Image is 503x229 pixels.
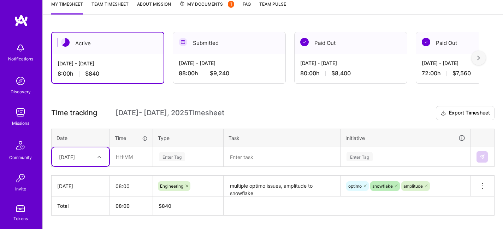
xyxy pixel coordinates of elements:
[91,0,129,14] a: Team timesheet
[110,147,152,166] input: HH:MM
[347,151,373,162] div: Enter Tag
[51,0,83,14] a: My timesheet
[295,32,407,54] div: Paid Out
[479,154,485,160] img: Submit
[58,60,158,67] div: [DATE] - [DATE]
[173,32,285,54] div: Submitted
[210,70,229,77] span: $9,240
[300,70,401,77] div: 80:00 h
[224,129,341,147] th: Task
[115,134,148,142] div: Time
[52,129,110,147] th: Date
[452,70,471,77] span: $7,560
[159,151,185,162] div: Enter Tag
[348,183,362,189] span: optimo
[61,38,70,47] img: Active
[110,177,153,195] input: HH:MM
[14,14,28,27] img: logo
[440,110,446,117] i: icon Download
[116,108,224,117] span: [DATE] - [DATE] , 2025 Timesheet
[436,106,495,120] button: Export Timesheet
[12,119,29,127] div: Missions
[59,153,75,160] div: [DATE]
[13,171,28,185] img: Invite
[51,108,97,117] span: Time tracking
[13,215,28,222] div: Tokens
[300,59,401,67] div: [DATE] - [DATE]
[179,38,187,46] img: Submitted
[13,41,28,55] img: bell
[331,70,351,77] span: $8,400
[137,0,171,14] a: About Mission
[52,33,164,54] div: Active
[179,59,280,67] div: [DATE] - [DATE]
[477,55,480,60] img: right
[345,134,466,142] div: Initiative
[422,38,430,46] img: Paid Out
[8,55,33,63] div: Notifications
[179,70,280,77] div: 88:00 h
[15,185,26,193] div: Invite
[259,0,286,14] a: Team Pulse
[224,176,339,196] textarea: multiple optimo issues, amplitude to snowflake
[9,154,32,161] div: Community
[300,38,309,46] img: Paid Out
[13,74,28,88] img: discovery
[97,155,101,159] i: icon Chevron
[52,196,110,216] th: Total
[403,183,423,189] span: amplitude
[57,182,104,190] div: [DATE]
[85,70,99,77] span: $840
[153,129,224,147] th: Type
[159,203,171,209] span: $ 840
[228,1,234,8] div: 1
[372,183,393,189] span: snowflake
[110,196,153,216] th: 08:00
[179,0,234,14] a: My Documents1
[259,1,286,7] span: Team Pulse
[179,0,234,8] span: My Documents
[13,105,28,119] img: teamwork
[11,88,31,95] div: Discovery
[243,0,251,14] a: FAQ
[16,205,25,212] img: tokens
[58,70,158,77] div: 8:00 h
[160,183,183,189] span: Engineering
[12,137,29,154] img: Community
